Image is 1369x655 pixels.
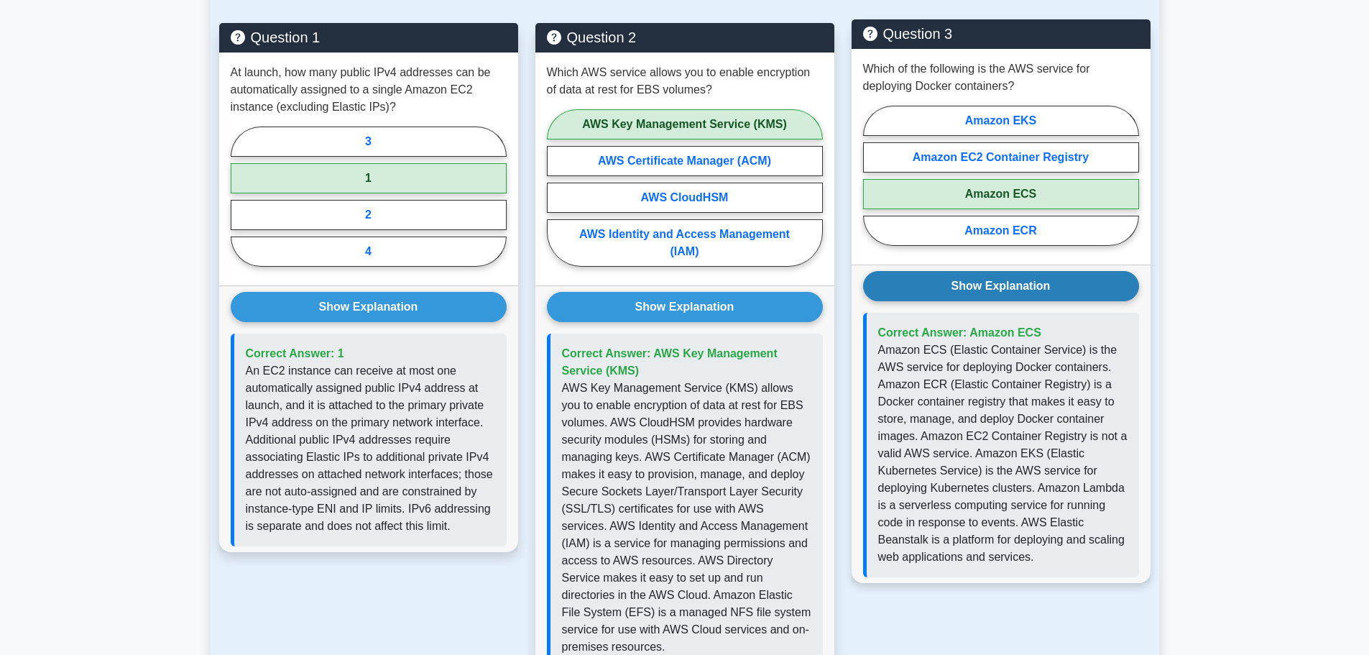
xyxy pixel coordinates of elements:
[547,183,823,213] label: AWS CloudHSM
[863,142,1139,173] label: Amazon EC2 Container Registry
[231,237,507,267] label: 4
[231,200,507,230] label: 2
[863,25,1139,42] h5: Question 3
[562,347,778,377] span: Correct Answer: AWS Key Management Service (KMS)
[231,127,507,157] label: 3
[246,347,344,359] span: Correct Answer: 1
[863,216,1139,246] label: Amazon ECR
[863,106,1139,136] label: Amazon EKS
[246,362,495,535] p: An EC2 instance can receive at most one automatically assigned public IPv4 address at launch, and...
[547,146,823,176] label: AWS Certificate Manager (ACM)
[547,219,823,267] label: AWS Identity and Access Management (IAM)
[547,64,823,99] p: Which AWS service allows you to enable encryption of data at rest for EBS volumes?
[231,64,507,116] p: At launch, how many public IPv4 addresses can be automatically assigned to a single Amazon EC2 in...
[231,163,507,193] label: 1
[231,292,507,322] button: Show Explanation
[863,179,1139,209] label: Amazon ECS
[231,29,507,46] h5: Question 1
[547,109,823,139] label: AWS Key Management Service (KMS)
[863,271,1139,301] button: Show Explanation
[547,29,823,46] h5: Question 2
[863,60,1139,95] p: Which of the following is the AWS service for deploying Docker containers?
[878,326,1041,339] span: Correct Answer: Amazon ECS
[878,342,1128,566] p: Amazon ECS (Elastic Container Service) is the AWS service for deploying Docker containers. Amazon...
[547,292,823,322] button: Show Explanation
